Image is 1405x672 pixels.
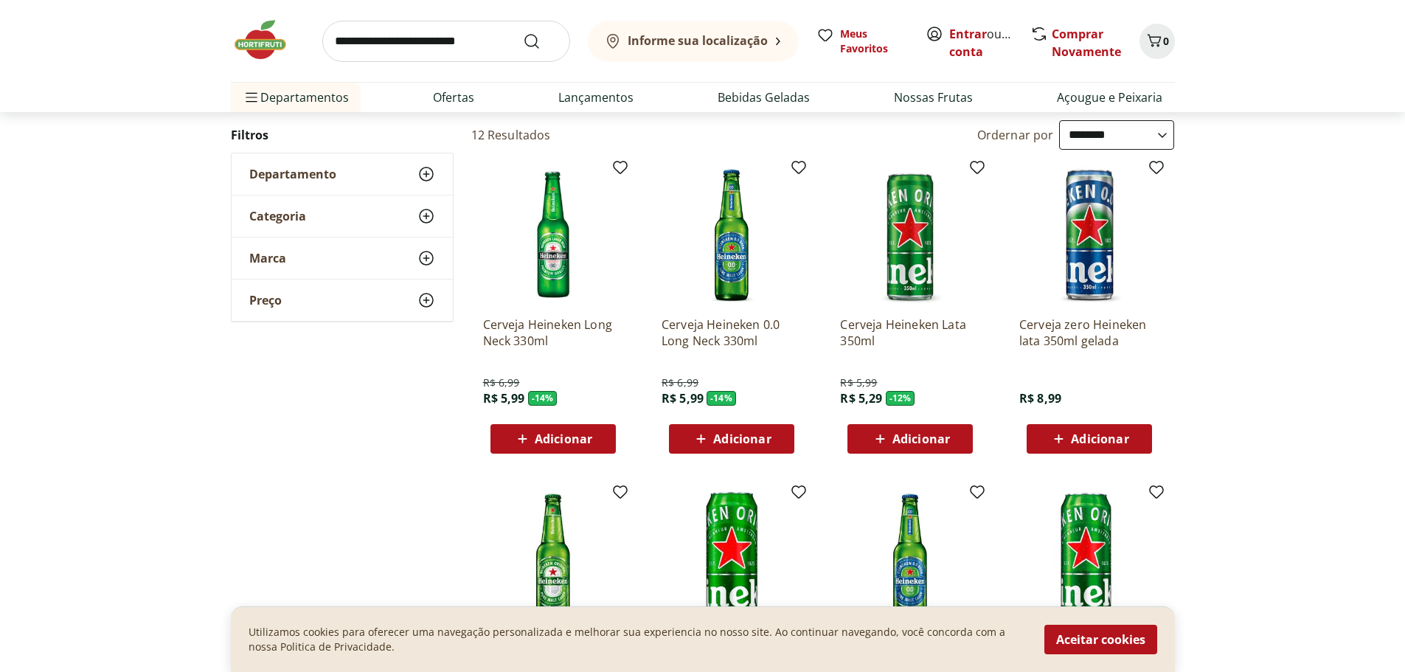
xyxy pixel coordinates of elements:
[840,375,877,390] span: R$ 5,99
[840,390,882,406] span: R$ 5,29
[249,625,1027,654] p: Utilizamos cookies para oferecer uma navegação personalizada e melhorar sua experiencia no nosso ...
[840,489,980,629] img: Cerveja 0.0 Long Neck Heineken gelada 330ml
[628,32,768,49] b: Informe sua localização
[840,164,980,305] img: Cerveja Heineken Lata 350ml
[718,89,810,106] a: Bebidas Geladas
[249,209,306,224] span: Categoria
[949,26,1030,60] a: Criar conta
[490,424,616,454] button: Adicionar
[535,433,592,445] span: Adicionar
[669,424,794,454] button: Adicionar
[433,89,474,106] a: Ofertas
[249,167,336,181] span: Departamento
[483,316,623,349] a: Cerveja Heineken Long Neck 330ml
[949,25,1015,60] span: ou
[1019,316,1159,349] a: Cerveja zero Heineken lata 350ml gelada
[243,80,260,115] button: Menu
[662,489,802,629] img: Cerveja puro malte Heineken lata 473ml gelada
[523,32,558,50] button: Submit Search
[243,80,349,115] span: Departamentos
[558,89,634,106] a: Lançamentos
[1052,26,1121,60] a: Comprar Novamente
[847,424,973,454] button: Adicionar
[886,391,915,406] span: - 12 %
[662,390,704,406] span: R$ 5,99
[588,21,799,62] button: Informe sua localização
[483,164,623,305] img: Cerveja Heineken Long Neck 330ml
[231,18,305,62] img: Hortifruti
[232,195,453,237] button: Categoria
[662,164,802,305] img: Cerveja Heineken 0.0 Long Neck 330ml
[707,391,736,406] span: - 14 %
[816,27,908,56] a: Meus Favoritos
[232,153,453,195] button: Departamento
[471,127,551,143] h2: 12 Resultados
[949,26,987,42] a: Entrar
[892,433,950,445] span: Adicionar
[662,375,698,390] span: R$ 6,99
[840,316,980,349] a: Cerveja Heineken Lata 350ml
[249,293,282,308] span: Preço
[1027,424,1152,454] button: Adicionar
[1071,433,1128,445] span: Adicionar
[483,489,623,629] img: Cerveja long neck Heineken 330ml gelada
[1044,625,1157,654] button: Aceitar cookies
[322,21,570,62] input: search
[232,238,453,279] button: Marca
[713,433,771,445] span: Adicionar
[231,120,454,150] h2: Filtros
[1163,34,1169,48] span: 0
[977,127,1054,143] label: Ordernar por
[249,251,286,266] span: Marca
[662,316,802,349] a: Cerveja Heineken 0.0 Long Neck 330ml
[1139,24,1175,59] button: Carrinho
[483,390,525,406] span: R$ 5,99
[483,375,520,390] span: R$ 6,99
[528,391,558,406] span: - 14 %
[1019,164,1159,305] img: Cerveja zero Heineken lata 350ml gelada
[894,89,973,106] a: Nossas Frutas
[1019,390,1061,406] span: R$ 8,99
[1057,89,1162,106] a: Açougue e Peixaria
[840,27,908,56] span: Meus Favoritos
[1019,489,1159,629] img: Cerveja Heineken Lata 473ml
[232,280,453,321] button: Preço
